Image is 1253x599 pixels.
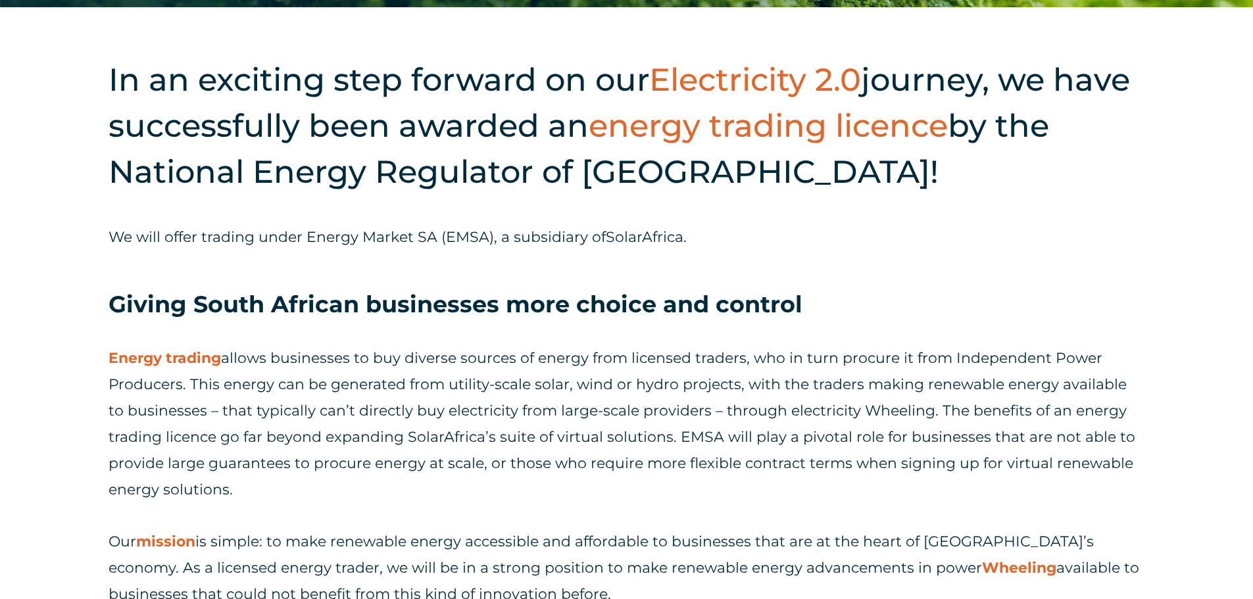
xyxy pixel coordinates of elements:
[109,228,606,246] span: We will offer trading under Energy Market SA (EMSA), a subsidiary of
[109,349,221,367] a: Energy trading
[109,57,1144,195] h2: In an exciting step forward on our journey, we have successfully been awarded an by the National ...
[109,289,1144,320] h3: Giving South African businesses more choice and control
[649,60,861,99] span: Electricity 2.0
[109,533,136,550] span: Our
[606,228,683,246] span: SolarAfrica
[109,533,1094,577] span: is simple: to make renewable energy accessible and affordable to businesses that are at the heart...
[683,228,687,246] span: .
[136,533,195,550] a: mission
[109,349,1135,498] span: allows businesses to buy diverse sources of energy from licensed traders, who in turn procure it ...
[589,107,948,145] span: energy trading licence
[982,559,1056,577] a: Wheeling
